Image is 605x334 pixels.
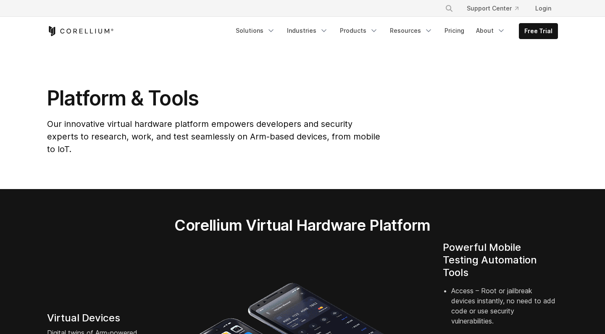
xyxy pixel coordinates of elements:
[439,23,469,38] a: Pricing
[231,23,280,38] a: Solutions
[47,26,114,36] a: Corellium Home
[471,23,510,38] a: About
[47,86,382,111] h1: Platform & Tools
[529,1,558,16] a: Login
[135,216,470,234] h2: Corellium Virtual Hardware Platform
[335,23,383,38] a: Products
[519,24,558,39] a: Free Trial
[282,23,333,38] a: Industries
[442,1,457,16] button: Search
[460,1,525,16] a: Support Center
[385,23,438,38] a: Resources
[47,119,380,154] span: Our innovative virtual hardware platform empowers developers and security experts to research, wo...
[435,1,558,16] div: Navigation Menu
[47,312,162,324] h4: Virtual Devices
[443,241,558,279] h4: Powerful Mobile Testing Automation Tools
[231,23,558,39] div: Navigation Menu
